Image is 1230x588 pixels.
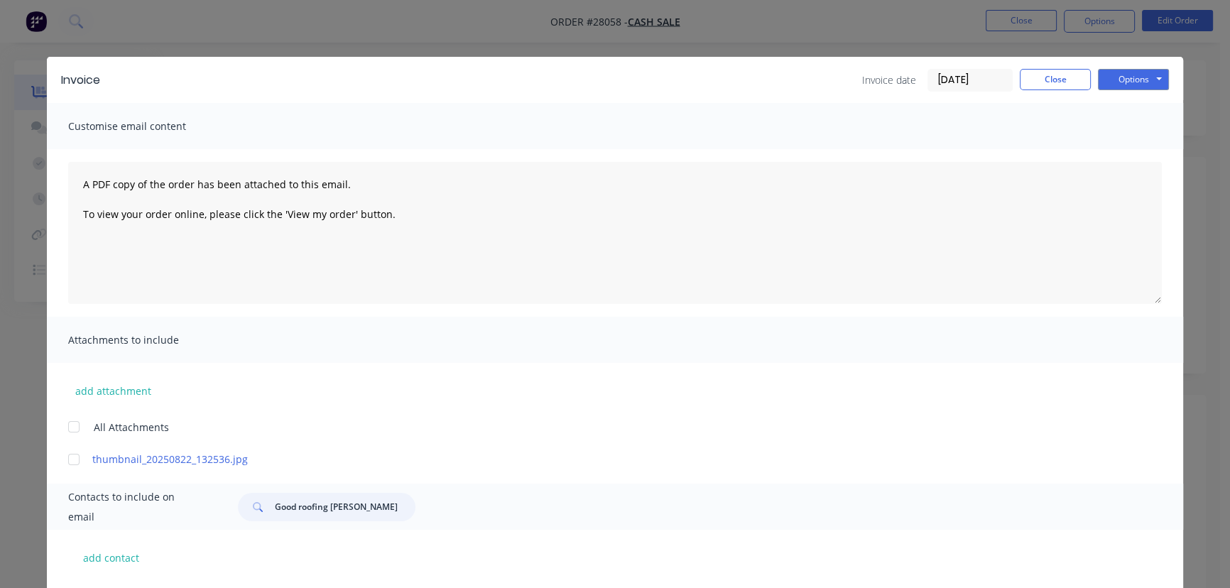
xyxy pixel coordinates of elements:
button: Options [1098,69,1169,90]
span: All Attachments [94,420,169,435]
span: Customise email content [68,116,224,136]
button: Close [1020,69,1091,90]
a: thumbnail_20250822_132536.jpg [92,452,1096,467]
button: add contact [68,547,153,568]
textarea: A PDF copy of the order has been attached to this email. To view your order online, please click ... [68,162,1162,304]
input: Search... [275,493,415,521]
span: Contacts to include on email [68,487,202,527]
button: add attachment [68,380,158,401]
span: Attachments to include [68,330,224,350]
span: Invoice date [862,72,916,87]
div: Invoice [61,72,100,89]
